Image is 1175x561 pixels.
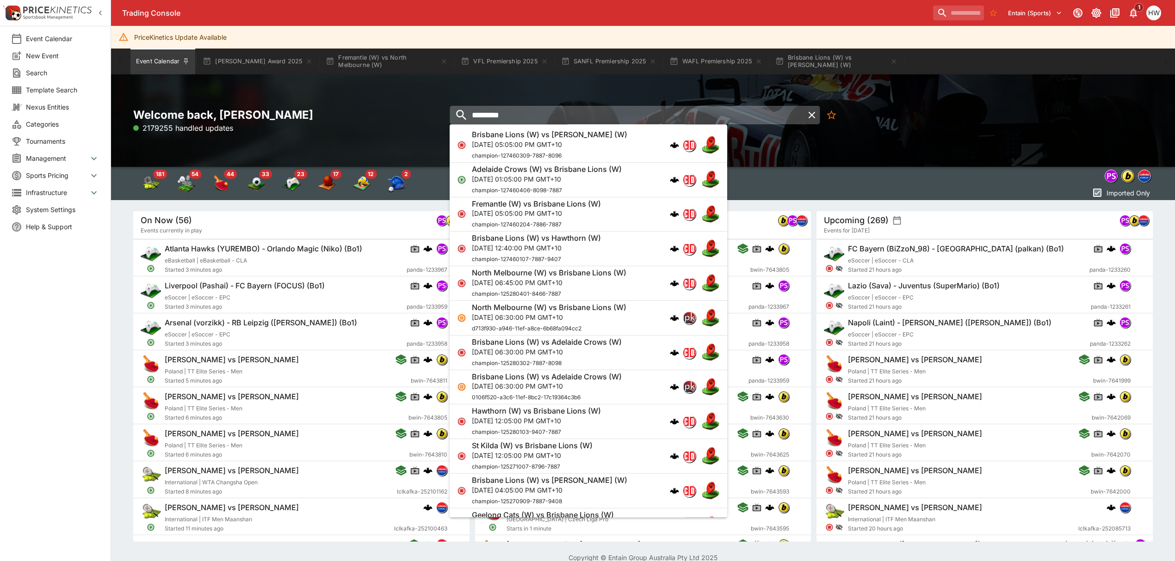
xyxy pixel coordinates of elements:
img: logo-cerberus.svg [423,355,433,364]
img: logo-cerberus.svg [765,281,774,290]
h6: [PERSON_NAME] vs [PERSON_NAME] [165,466,299,476]
svg: Closed [457,244,466,254]
button: Documentation [1107,5,1123,21]
svg: Closed [457,210,466,219]
span: 33 [259,170,272,179]
img: logo-cerberus.svg [1107,318,1116,327]
div: lclkafka [1138,215,1149,226]
img: logo-cerberus.svg [670,486,679,495]
img: logo-cerberus.svg [765,355,774,364]
span: Tournaments [26,136,99,146]
p: Imported Only [1107,188,1150,198]
div: championdata [683,139,696,152]
span: panda-1233958 [748,339,789,348]
span: 44 [224,170,237,179]
img: bwin.png [779,465,789,476]
img: soccer [247,174,266,193]
div: cerberus [765,244,774,253]
span: eBasketball | eBasketball - CLA [165,257,247,264]
span: 17 [330,170,341,179]
span: eSoccer | eSoccer - EPC [848,294,914,301]
span: panda-1233261 [1091,302,1131,311]
img: tennis.png [824,502,844,522]
button: settings [892,216,902,225]
img: lclkafka.png [437,502,447,512]
div: lclkafka [796,215,807,226]
img: logo-cerberus.svg [765,503,774,512]
img: logo-cerberus.svg [670,348,679,357]
img: logo-cerberus.svg [670,140,679,150]
div: cerberus [670,210,679,219]
h6: [PERSON_NAME] vs [PERSON_NAME] [165,355,299,365]
img: championdata.png [683,139,695,151]
img: esports.png [824,317,844,337]
img: baseball [388,174,406,193]
img: championdata.png [683,277,695,289]
div: cerberus [670,279,679,288]
img: logo-cerberus.svg [1107,429,1116,438]
img: PriceKinetics [23,6,92,13]
img: bwin.png [779,391,789,402]
img: australian_rules.png [701,447,720,465]
span: 54 [189,170,201,179]
div: cerberus [1107,244,1116,253]
h6: Brisbane Lions (W) vs [PERSON_NAME] (W) [472,130,627,140]
img: championdata.png [683,347,695,359]
img: logo-cerberus.svg [423,281,433,290]
div: cerberus [670,244,679,254]
span: 12 [365,170,377,179]
h6: [PERSON_NAME] vs [PERSON_NAME] [848,429,982,439]
img: tennis.png [141,502,161,522]
img: logo-cerberus.svg [1122,540,1131,549]
img: soccer.png [141,539,161,559]
img: bwin.png [437,354,447,365]
div: pandascore [1105,170,1118,183]
h6: [PERSON_NAME] vs [PERSON_NAME] [507,540,641,549]
img: table_tennis.png [482,539,503,559]
img: lclkafka.png [797,215,807,226]
span: Nexus Entities [26,102,99,112]
div: Soccer [247,174,266,193]
img: bwin.png [437,428,447,439]
span: 181 [153,170,167,179]
h6: Liverpool (Pashai) - FC Bayern (FOCUS) (Bo1) [165,281,325,291]
img: pandascore.png [1120,244,1131,254]
h6: Arsenal (vorzikk) - RB Leipzig ([PERSON_NAME]) (Bo1) [165,318,357,328]
p: [DATE] 05:05:00 PM GMT+10 [472,209,601,219]
img: table_tennis.png [824,354,844,374]
span: 1 [1134,3,1144,12]
h6: [PERSON_NAME] vs [PERSON_NAME] [848,355,982,365]
button: Brisbane Lions (W) vs [PERSON_NAME] (W) [770,49,903,74]
span: Events for [DATE] [824,226,870,235]
h6: Brisbane Lions (W) vs Hawthorn (W) [472,234,601,244]
img: lclkafka.png [437,539,447,549]
img: pandascore.png [779,354,789,365]
svg: Open [147,301,155,310]
button: Fremantle (W) vs North Melbourne (W) [320,49,453,74]
button: Event Calendar [130,49,195,74]
h6: Gujarat Titans ([GEOGRAPHIC_DATA]) - Kolkata Knight Riders (Oggy) (Bo1) [848,540,1109,549]
div: Event type filters [1103,167,1153,185]
svg: Hidden [835,302,843,309]
img: logo-cerberus.svg [423,503,433,512]
img: lclkafka.png [1138,170,1150,182]
img: logo-cerberus.svg [1107,392,1116,401]
img: tennis.png [141,465,161,485]
span: System Settings [26,205,99,214]
button: Harrison Walker [1144,3,1164,23]
img: logo-cerberus.svg [670,279,679,288]
img: australian_rules.png [701,240,720,258]
div: lclkafka [1138,170,1151,183]
span: Infrastructure [26,188,88,197]
div: Esports [282,174,301,193]
img: table_tennis.png [482,502,503,522]
img: bwin.png [1120,391,1131,402]
img: Sportsbook Management [23,15,73,19]
img: logo-cerberus.svg [1107,355,1116,364]
span: bwin-7643805 [408,413,447,422]
div: pandascore [778,280,789,291]
button: WAFL Premiership 2025 [664,49,768,74]
img: championdata.png [683,208,695,220]
h6: Club Deportivo Istmeno vs FC Cosmos [165,540,301,549]
div: bwin [778,243,789,254]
